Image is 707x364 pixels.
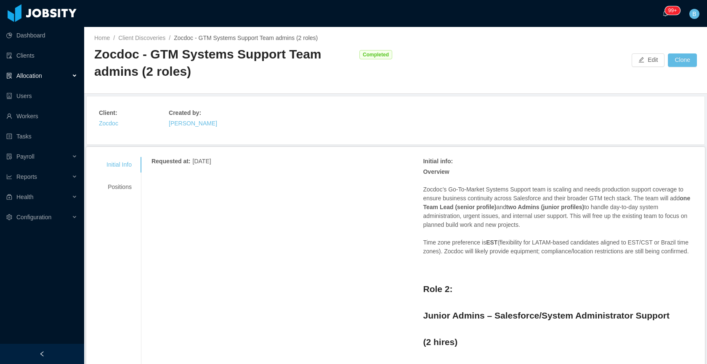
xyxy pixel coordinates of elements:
[96,179,142,195] div: Positions
[96,157,142,173] div: Initial Info
[662,11,668,16] i: icon: bell
[16,173,37,180] span: Reports
[169,120,217,127] a: [PERSON_NAME]
[6,27,77,44] a: icon: pie-chartDashboard
[6,194,12,200] i: icon: medicine-box
[506,204,584,210] strong: two Admins (junior profiles)
[16,194,33,200] span: Health
[94,35,110,41] a: Home
[99,120,118,127] a: Zocdoc
[16,72,42,79] span: Allocation
[174,35,318,41] span: Zocdoc - GTM Systems Support Team admins (2 roles)
[6,108,77,125] a: icon: userWorkers
[113,35,115,41] span: /
[6,214,12,220] i: icon: setting
[668,53,697,67] button: Clone
[6,73,12,79] i: icon: solution
[423,284,452,294] strong: Role 2:
[632,53,664,67] button: icon: editEdit
[423,185,695,229] p: Zocdoc’s Go-To-Market Systems Support team is scaling and needs production support coverage to en...
[423,238,695,256] p: Time zone preference is (flexibility for LATAM-based candidates aligned to EST/CST or Brazil time...
[6,174,12,180] i: icon: line-chart
[193,158,211,165] span: [DATE]
[359,50,392,59] span: Completed
[423,337,457,347] strong: (2 hires)
[423,311,669,320] strong: Junior Admins – Salesforce/System Administrator Support
[423,158,453,165] strong: Initial info :
[6,88,77,104] a: icon: robotUsers
[118,35,165,41] a: Client Discoveries
[665,6,680,15] sup: 245
[169,109,201,116] strong: Created by :
[423,168,449,175] strong: Overview
[486,239,497,246] strong: EST
[6,47,77,64] a: icon: auditClients
[169,35,170,41] span: /
[6,128,77,145] a: icon: profileTasks
[99,109,117,116] strong: Client :
[16,214,51,221] span: Configuration
[692,9,696,19] span: B
[6,154,12,159] i: icon: file-protect
[151,158,191,165] strong: Requested at :
[94,46,355,80] div: Zocdoc - GTM Systems Support Team admins (2 roles)
[16,153,35,160] span: Payroll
